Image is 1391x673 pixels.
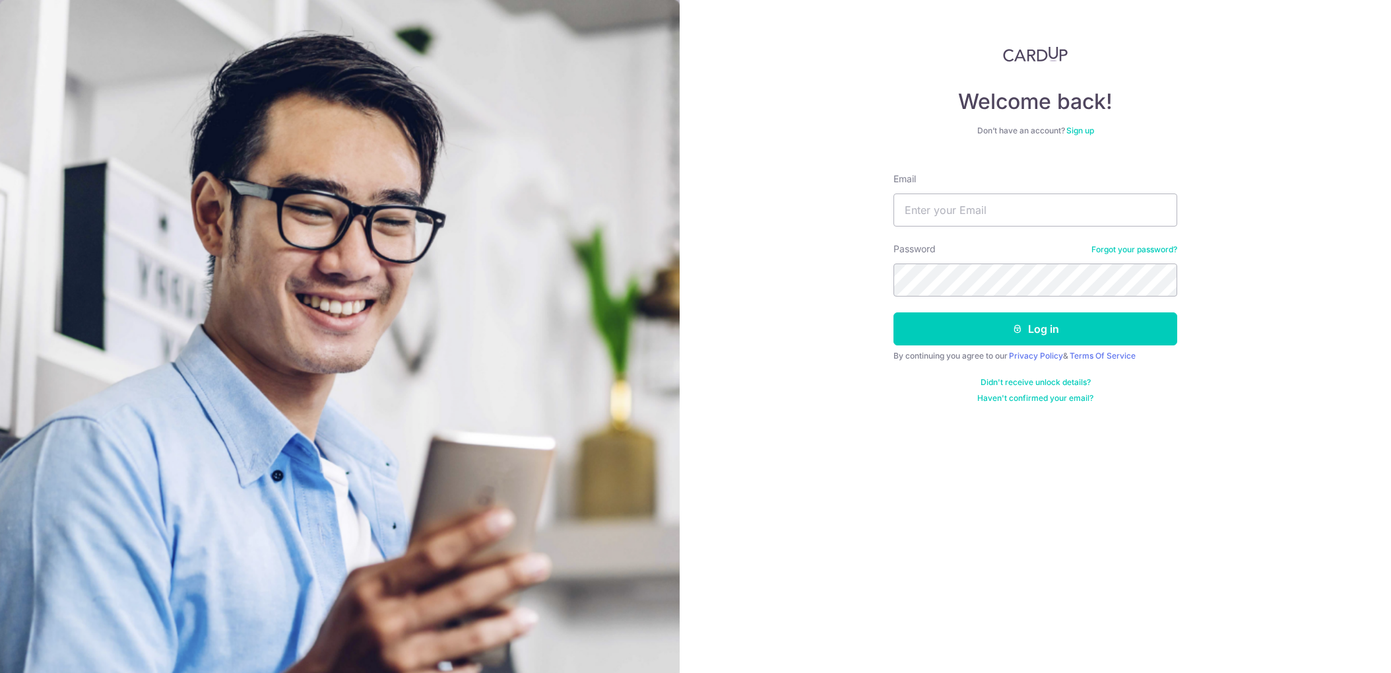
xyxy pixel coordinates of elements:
a: Privacy Policy [1009,351,1063,361]
input: Enter your Email [893,194,1177,227]
img: CardUp Logo [1003,46,1068,62]
label: Email [893,172,916,186]
a: Forgot your password? [1091,244,1177,255]
a: Sign up [1066,125,1094,135]
div: Don’t have an account? [893,125,1177,136]
div: By continuing you agree to our & [893,351,1177,361]
a: Terms Of Service [1070,351,1136,361]
h4: Welcome back! [893,89,1177,115]
a: Haven't confirmed your email? [977,393,1093,404]
label: Password [893,242,936,256]
button: Log in [893,312,1177,345]
a: Didn't receive unlock details? [981,377,1091,388]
